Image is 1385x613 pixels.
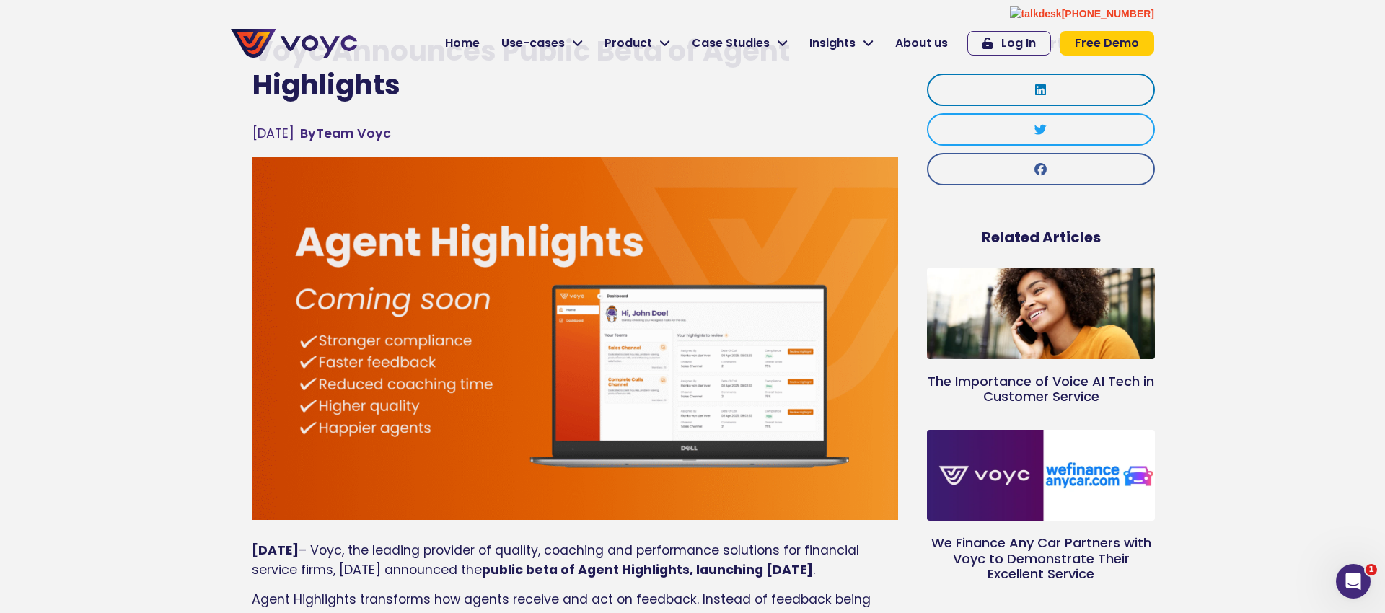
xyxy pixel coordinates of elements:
img: We Finance Any Car Partners with Voyc [925,415,1156,536]
a: Home [434,29,491,58]
img: Happy woman on the phone outside [925,237,1156,390]
iframe: Intercom live chat [1336,564,1371,599]
a: Use-cases [491,29,594,58]
a: Insights [799,29,884,58]
span: Log In [1001,38,1036,49]
a: Free Demo [1060,31,1154,56]
img: voyc-full-logo [231,29,357,58]
div: Share on facebook [927,153,1155,185]
span: – Voyc, the leading provider of quality, coaching and performance solutions for financial service... [252,542,859,578]
b: [DATE] [252,542,299,559]
span: Use-cases [501,35,565,52]
a: [PHONE_NUMBER] [1010,8,1154,19]
a: Case Studies [681,29,799,58]
img: talkdesk [1010,6,1062,22]
h5: Related Articles [927,229,1155,246]
span: 1 [1366,564,1377,575]
span: About us [895,35,948,52]
a: Product [594,29,681,58]
a: Log In [967,31,1051,56]
a: Happy woman on the phone outside [927,268,1155,359]
span: Insights [809,35,856,52]
div: Share on twitter [927,113,1155,146]
a: ByTeam Voyc [300,124,391,143]
span: . [813,561,815,578]
a: We Finance Any Car Partners with Voyc [927,430,1155,521]
span: Case Studies [692,35,770,52]
span: By [300,125,316,142]
time: [DATE] [252,125,294,142]
b: public beta of Agent Highlights, launching [DATE] [482,561,813,578]
span: Home [445,35,480,52]
span: Product [604,35,652,52]
span: Free Demo [1075,38,1139,49]
span: Team Voyc [300,124,391,143]
a: We Finance Any Car Partners with Voyc to Demonstrate Their Excellent Service [931,534,1151,583]
a: The Importance of Voice AI Tech in Customer Service [928,372,1154,406]
h1: Voyc Announces Public Beta of Agent Highlights [252,35,898,102]
a: About us [884,29,959,58]
div: Share on linkedin [927,74,1155,106]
